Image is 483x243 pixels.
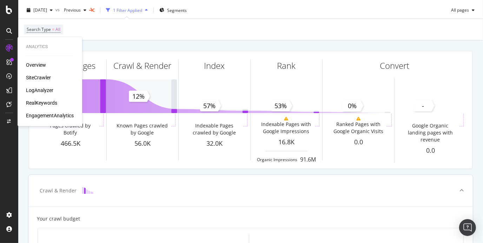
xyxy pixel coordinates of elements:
[26,87,53,94] a: LogAnalyzer
[61,5,89,16] button: Previous
[277,60,296,72] div: Rank
[43,122,98,136] div: Pages crawled by Botify
[26,99,57,106] a: RealKeywords
[157,5,190,16] button: Segments
[35,139,106,148] div: 466.5K
[115,122,170,136] div: Known Pages crawled by Google
[26,61,46,68] a: Overview
[40,187,77,194] div: Crawl & Render
[33,7,47,13] span: 2025 Sep. 25th
[459,219,476,236] div: Open Intercom Messenger
[103,5,151,16] button: 1 Filter Applied
[26,74,51,81] a: SiteCrawler
[27,26,51,32] span: Search Type
[82,187,93,194] img: block-icon
[55,25,60,34] span: All
[61,7,81,13] span: Previous
[300,156,316,164] div: 91.6M
[251,138,322,147] div: 16.8K
[114,60,172,72] div: Crawl & Render
[26,44,74,50] div: Analytics
[204,60,225,72] div: Index
[179,139,250,148] div: 32.0K
[24,5,55,16] button: [DATE]
[167,7,187,13] span: Segments
[257,157,297,163] div: Organic Impressions
[259,121,314,135] div: Indexable Pages with Google Impressions
[448,5,477,16] button: All pages
[52,26,54,32] span: =
[448,7,469,13] span: All pages
[107,139,178,148] div: 56.0K
[26,112,74,119] a: EngagementAnalytics
[55,7,61,13] span: vs
[113,7,142,13] div: 1 Filter Applied
[187,122,242,136] div: Indexable Pages crawled by Google
[37,215,80,222] div: Your crawl budget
